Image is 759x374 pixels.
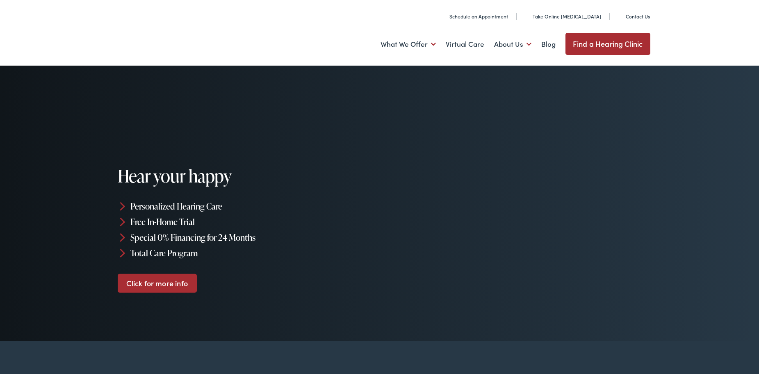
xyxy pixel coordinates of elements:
li: Special 0% Financing for 24 Months [118,230,383,245]
a: What We Offer [381,29,436,59]
li: Total Care Program [118,245,383,260]
li: Personalized Hearing Care [118,198,383,214]
li: Free In-Home Trial [118,214,383,230]
img: utility icon [440,12,446,21]
a: Click for more info [118,274,197,293]
a: Schedule an Appointment [440,13,508,20]
a: Blog [541,29,556,59]
a: Contact Us [617,13,650,20]
a: Take Online [MEDICAL_DATA] [524,13,601,20]
a: Virtual Care [446,29,484,59]
h1: Hear your happy [118,166,367,185]
img: utility icon [524,12,529,21]
img: utility icon [617,12,622,21]
a: About Us [494,29,531,59]
a: Find a Hearing Clinic [565,33,650,55]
